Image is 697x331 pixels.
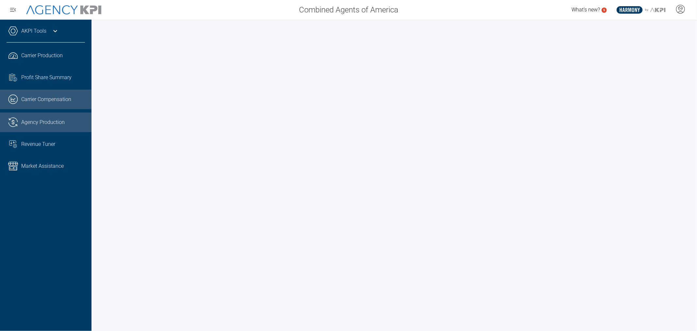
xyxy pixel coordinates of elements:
span: Agency Production [21,118,65,126]
a: 5 [602,8,607,13]
span: Combined Agents of America [299,4,398,16]
span: Revenue Tuner [21,140,55,148]
span: Market Assistance [21,162,64,170]
span: Carrier Production [21,52,63,60]
span: Profit Share Summary [21,74,72,81]
span: What's new? [572,7,600,13]
text: 5 [603,8,605,12]
span: Carrier Compensation [21,96,71,103]
a: AKPI Tools [21,27,46,35]
img: AgencyKPI [26,5,101,15]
